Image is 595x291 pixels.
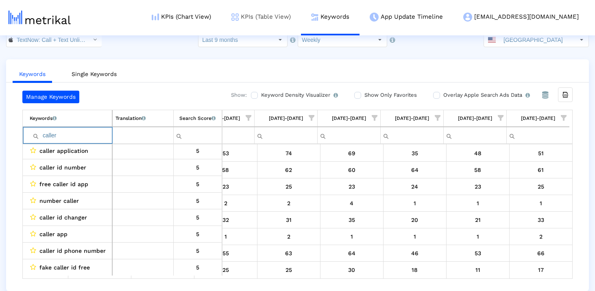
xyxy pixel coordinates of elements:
[362,91,417,100] label: Show Only Favorites
[197,231,254,242] div: 7/26/25
[318,129,380,142] input: Filter cell
[449,231,506,242] div: 8/23/25
[177,179,219,189] div: 5
[191,127,254,144] td: Filter cell
[507,129,570,142] input: Filter cell
[39,212,87,223] span: caller id changer
[323,198,380,208] div: 8/9/25
[317,127,380,144] td: Filter cell
[22,91,79,103] a: Manage Keywords
[512,215,570,225] div: 8/30/25
[332,113,366,124] div: [DATE]-[DATE]
[197,215,254,225] div: 7/26/25
[512,265,570,275] div: 8/30/25
[206,113,240,124] div: [DATE]-[DATE]
[23,110,112,127] td: Column Keyword
[197,181,254,192] div: 7/26/25
[323,181,380,192] div: 8/9/25
[323,231,380,242] div: 8/9/25
[255,129,317,142] input: Filter cell
[512,148,570,159] div: 8/30/25
[30,129,112,142] input: Filter cell
[260,215,317,225] div: 8/2/25
[372,115,377,121] span: Show filter options for column '08/03/25-08/09/25'
[223,91,247,103] div: Show:
[386,165,443,175] div: 8/16/25
[269,113,303,124] div: [DATE]-[DATE]
[39,179,88,189] span: free caller id app
[152,13,159,20] img: kpi-chart-menu-icon.png
[260,148,317,159] div: 8/2/25
[386,215,443,225] div: 8/16/25
[39,245,106,256] span: caller id phone number
[395,113,429,124] div: [DATE]-[DATE]
[449,181,506,192] div: 8/23/25
[561,115,567,121] span: Show filter options for column '08/24/25-08/30/25'
[386,231,443,242] div: 8/16/25
[177,229,219,239] div: 5
[498,115,503,121] span: Show filter options for column '08/17/25-08/23/25'
[443,127,506,144] td: Filter cell
[512,248,570,258] div: 8/30/25
[506,127,569,144] td: Filter cell
[380,127,443,144] td: Filter cell
[443,110,506,127] td: Column 08/17/25-08/23/25
[173,110,222,127] td: Column Search Score
[254,127,317,144] td: Filter cell
[177,245,219,256] div: 5
[449,265,506,275] div: 8/23/25
[112,110,173,127] td: Column Translation
[449,165,506,175] div: 8/23/25
[254,110,317,127] td: Column 07/27/25-08/02/25
[246,115,251,121] span: Show filter options for column '07/20/25-07/26/25'
[512,181,570,192] div: 8/30/25
[259,91,338,100] label: Keyword Density Visualizer
[309,115,314,121] span: Show filter options for column '07/27/25-08/02/25'
[381,129,443,142] input: Filter cell
[179,113,216,124] div: Search Score
[512,165,570,175] div: 8/30/25
[197,198,254,208] div: 7/26/25
[449,248,506,258] div: 8/23/25
[386,181,443,192] div: 8/16/25
[512,231,570,242] div: 8/30/25
[506,110,569,127] td: Column 08/24/25-08/30/25
[370,13,379,22] img: app-update-menu-icon.png
[177,262,219,273] div: 5
[177,212,219,223] div: 5
[112,127,173,144] td: Filter cell
[463,13,472,22] img: my-account-menu-icon.png
[441,91,530,100] label: Overlay Apple Search Ads Data
[39,162,86,173] span: caller id number
[9,11,71,24] img: metrical-logo-light.png
[323,265,380,275] div: 8/9/25
[192,129,254,142] input: Filter cell
[39,195,79,206] span: number caller
[197,265,254,275] div: 7/26/25
[39,145,88,156] span: caller application
[191,110,254,127] td: Column 07/20/25-07/26/25
[386,148,443,159] div: 8/16/25
[273,33,287,47] div: Select
[177,162,219,173] div: 5
[458,113,492,124] div: [DATE]-[DATE]
[444,129,506,142] input: Filter cell
[260,198,317,208] div: 8/2/25
[373,33,387,47] div: Select
[323,248,380,258] div: 8/9/25
[113,129,173,142] input: Filter cell
[323,148,380,159] div: 8/9/25
[65,67,123,82] a: Single Keywords
[323,165,380,175] div: 8/9/25
[23,127,112,144] td: Filter cell
[449,148,506,159] div: 8/23/25
[386,265,443,275] div: 8/16/25
[311,13,318,21] img: keywords.png
[317,110,380,127] td: Column 08/03/25-08/09/25
[88,33,102,47] div: Select
[260,248,317,258] div: 8/2/25
[39,229,68,239] span: caller app
[260,265,317,275] div: 8/2/25
[177,195,219,206] div: 5
[386,198,443,208] div: 8/16/25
